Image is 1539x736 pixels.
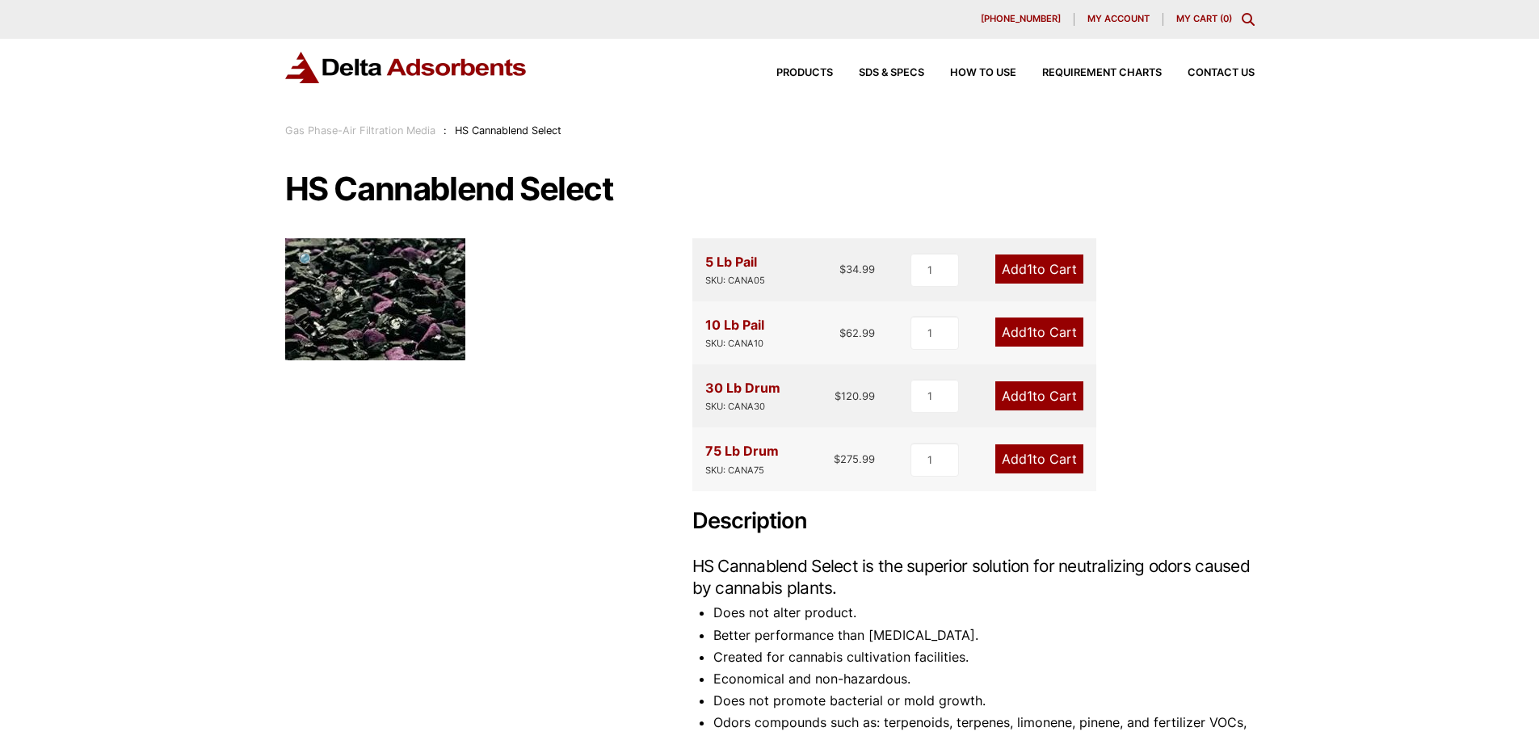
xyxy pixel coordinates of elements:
[705,273,765,288] div: SKU: CANA05
[692,508,1255,535] h2: Description
[1027,451,1032,467] span: 1
[834,452,840,465] span: $
[1176,13,1232,24] a: My Cart (0)
[839,326,846,339] span: $
[285,238,330,283] a: View full-screen image gallery
[968,13,1074,26] a: [PHONE_NUMBER]
[839,263,846,275] span: $
[995,381,1083,410] a: Add1to Cart
[455,124,561,137] span: HS Cannablend Select
[835,389,875,402] bdi: 120.99
[713,668,1255,690] li: Economical and non-hazardous.
[1016,68,1162,78] a: Requirement Charts
[713,646,1255,668] li: Created for cannabis cultivation facilities.
[751,68,833,78] a: Products
[835,389,841,402] span: $
[859,68,924,78] span: SDS & SPECS
[995,444,1083,473] a: Add1to Cart
[1074,13,1163,26] a: My account
[995,254,1083,284] a: Add1to Cart
[705,314,764,351] div: 10 Lb Pail
[1087,15,1150,23] span: My account
[833,68,924,78] a: SDS & SPECS
[285,52,528,83] img: Delta Adsorbents
[713,602,1255,624] li: Does not alter product.
[705,251,765,288] div: 5 Lb Pail
[995,318,1083,347] a: Add1to Cart
[705,399,780,414] div: SKU: CANA30
[705,336,764,351] div: SKU: CANA10
[1042,68,1162,78] span: Requirement Charts
[298,251,317,269] span: 🔍
[981,15,1061,23] span: [PHONE_NUMBER]
[713,625,1255,646] li: Better performance than [MEDICAL_DATA].
[1027,261,1032,277] span: 1
[950,68,1016,78] span: How to Use
[839,326,875,339] bdi: 62.99
[776,68,833,78] span: Products
[1242,13,1255,26] div: Toggle Modal Content
[924,68,1016,78] a: How to Use
[1027,388,1032,404] span: 1
[834,452,875,465] bdi: 275.99
[839,263,875,275] bdi: 34.99
[692,555,1255,599] h3: HS Cannablend Select is the superior solution for neutralizing odors caused by cannabis plants.
[713,690,1255,712] li: Does not promote bacterial or mold growth.
[1027,324,1032,340] span: 1
[1188,68,1255,78] span: Contact Us
[1162,68,1255,78] a: Contact Us
[285,172,1255,206] h1: HS Cannablend Select
[705,463,779,478] div: SKU: CANA75
[285,124,435,137] a: Gas Phase-Air Filtration Media
[285,238,465,360] img: HS Cannablend Select
[705,440,779,477] div: 75 Lb Drum
[1223,13,1229,24] span: 0
[444,124,447,137] span: :
[705,377,780,414] div: 30 Lb Drum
